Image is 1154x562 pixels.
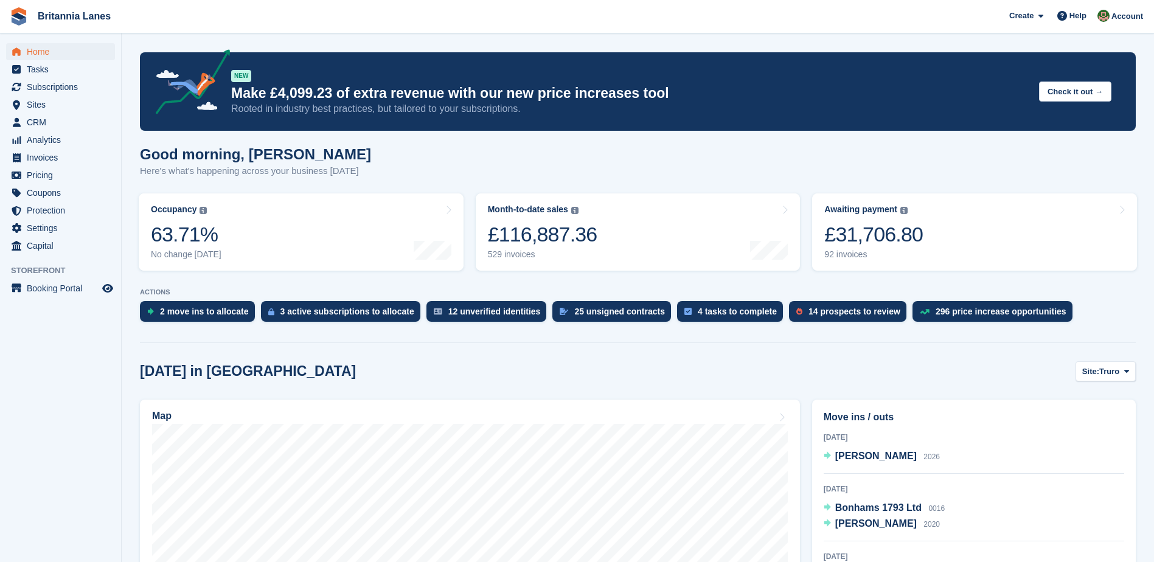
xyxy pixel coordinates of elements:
div: 296 price increase opportunities [936,307,1066,316]
img: stora-icon-8386f47178a22dfd0bd8f6a31ec36ba5ce8667c1dd55bd0f319d3a0aa187defe.svg [10,7,28,26]
div: £31,706.80 [824,222,923,247]
a: menu [6,202,115,219]
span: Tasks [27,61,100,78]
a: Month-to-date sales £116,887.36 529 invoices [476,193,801,271]
img: contract_signature_icon-13c848040528278c33f63329250d36e43548de30e8caae1d1a13099fd9432cc5.svg [560,308,568,315]
div: 529 invoices [488,249,597,260]
span: Storefront [11,265,121,277]
div: £116,887.36 [488,222,597,247]
span: 0016 [928,504,945,513]
span: Bonhams 1793 Ltd [835,502,922,513]
span: Analytics [27,131,100,148]
button: Check it out → [1039,82,1111,102]
a: menu [6,96,115,113]
span: Truro [1099,366,1119,378]
h2: Map [152,411,172,421]
span: Invoices [27,149,100,166]
img: icon-info-grey-7440780725fd019a000dd9b08b2336e03edf1995a4989e88bcd33f0948082b44.svg [200,207,207,214]
a: menu [6,184,115,201]
div: [DATE] [824,484,1124,494]
div: 63.71% [151,222,221,247]
span: Site: [1082,366,1099,378]
span: Settings [27,220,100,237]
img: move_ins_to_allocate_icon-fdf77a2bb77ea45bf5b3d319d69a93e2d87916cf1d5bf7949dd705db3b84f3ca.svg [147,308,154,315]
span: Create [1009,10,1034,22]
img: active_subscription_to_allocate_icon-d502201f5373d7db506a760aba3b589e785aa758c864c3986d89f69b8ff3... [268,308,274,316]
h2: Move ins / outs [824,410,1124,425]
span: Booking Portal [27,280,100,297]
p: Here's what's happening across your business [DATE] [140,164,371,178]
a: menu [6,78,115,95]
button: Site: Truro [1076,361,1136,381]
span: Protection [27,202,100,219]
div: 3 active subscriptions to allocate [280,307,414,316]
a: 4 tasks to complete [677,301,789,328]
span: 2026 [923,453,940,461]
img: icon-info-grey-7440780725fd019a000dd9b08b2336e03edf1995a4989e88bcd33f0948082b44.svg [571,207,579,214]
img: icon-info-grey-7440780725fd019a000dd9b08b2336e03edf1995a4989e88bcd33f0948082b44.svg [900,207,908,214]
a: menu [6,43,115,60]
h2: [DATE] in [GEOGRAPHIC_DATA] [140,363,356,380]
p: Make £4,099.23 of extra revenue with our new price increases tool [231,85,1029,102]
img: verify_identity-adf6edd0f0f0b5bbfe63781bf79b02c33cf7c696d77639b501bdc392416b5a36.svg [434,308,442,315]
a: Awaiting payment £31,706.80 92 invoices [812,193,1137,271]
a: [PERSON_NAME] 2026 [824,449,940,465]
a: menu [6,131,115,148]
a: Bonhams 1793 Ltd 0016 [824,501,945,516]
span: Account [1111,10,1143,23]
img: task-75834270c22a3079a89374b754ae025e5fb1db73e45f91037f5363f120a921f8.svg [684,308,692,315]
a: Britannia Lanes [33,6,116,26]
span: CRM [27,114,100,131]
span: [PERSON_NAME] [835,451,917,461]
p: Rooted in industry best practices, but tailored to your subscriptions. [231,102,1029,116]
div: NEW [231,70,251,82]
div: 4 tasks to complete [698,307,777,316]
div: [DATE] [824,432,1124,443]
div: No change [DATE] [151,249,221,260]
a: Occupancy 63.71% No change [DATE] [139,193,464,271]
span: [PERSON_NAME] [835,518,917,529]
p: ACTIONS [140,288,1136,296]
span: Sites [27,96,100,113]
h1: Good morning, [PERSON_NAME] [140,146,371,162]
a: 2 move ins to allocate [140,301,261,328]
a: menu [6,280,115,297]
span: Capital [27,237,100,254]
a: 14 prospects to review [789,301,912,328]
div: 14 prospects to review [808,307,900,316]
a: menu [6,220,115,237]
a: [PERSON_NAME] 2020 [824,516,940,532]
div: Month-to-date sales [488,204,568,215]
a: 25 unsigned contracts [552,301,677,328]
div: 12 unverified identities [448,307,541,316]
span: Help [1069,10,1086,22]
a: menu [6,61,115,78]
a: menu [6,237,115,254]
div: Occupancy [151,204,196,215]
span: Home [27,43,100,60]
div: Awaiting payment [824,204,897,215]
img: price_increase_opportunities-93ffe204e8149a01c8c9dc8f82e8f89637d9d84a8eef4429ea346261dce0b2c0.svg [920,309,930,314]
a: menu [6,149,115,166]
span: Coupons [27,184,100,201]
img: Sam Wooldridge [1097,10,1110,22]
img: prospect-51fa495bee0391a8d652442698ab0144808aea92771e9ea1ae160a38d050c398.svg [796,308,802,315]
span: Pricing [27,167,100,184]
a: menu [6,167,115,184]
img: price-adjustments-announcement-icon-8257ccfd72463d97f412b2fc003d46551f7dbcb40ab6d574587a9cd5c0d94... [145,49,231,119]
div: [DATE] [824,551,1124,562]
div: 92 invoices [824,249,923,260]
a: 12 unverified identities [426,301,553,328]
div: 25 unsigned contracts [574,307,665,316]
span: Subscriptions [27,78,100,95]
div: 2 move ins to allocate [160,307,249,316]
a: Preview store [100,281,115,296]
a: menu [6,114,115,131]
span: 2020 [923,520,940,529]
a: 3 active subscriptions to allocate [261,301,426,328]
a: 296 price increase opportunities [912,301,1079,328]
